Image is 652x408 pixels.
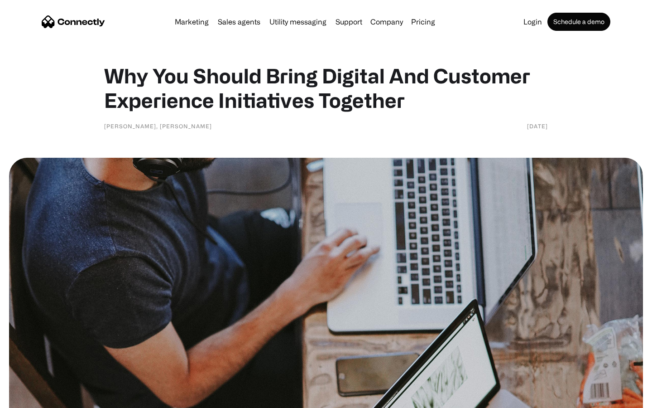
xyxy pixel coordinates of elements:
[171,18,212,25] a: Marketing
[527,121,548,131] div: [DATE]
[368,15,406,28] div: Company
[9,392,54,405] aside: Language selected: English
[214,18,264,25] a: Sales agents
[104,63,548,112] h1: Why You Should Bring Digital And Customer Experience Initiatives Together
[42,15,105,29] a: home
[18,392,54,405] ul: Language list
[104,121,212,131] div: [PERSON_NAME], [PERSON_NAME]
[266,18,330,25] a: Utility messaging
[520,18,546,25] a: Login
[370,15,403,28] div: Company
[407,18,439,25] a: Pricing
[332,18,366,25] a: Support
[547,13,610,31] a: Schedule a demo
